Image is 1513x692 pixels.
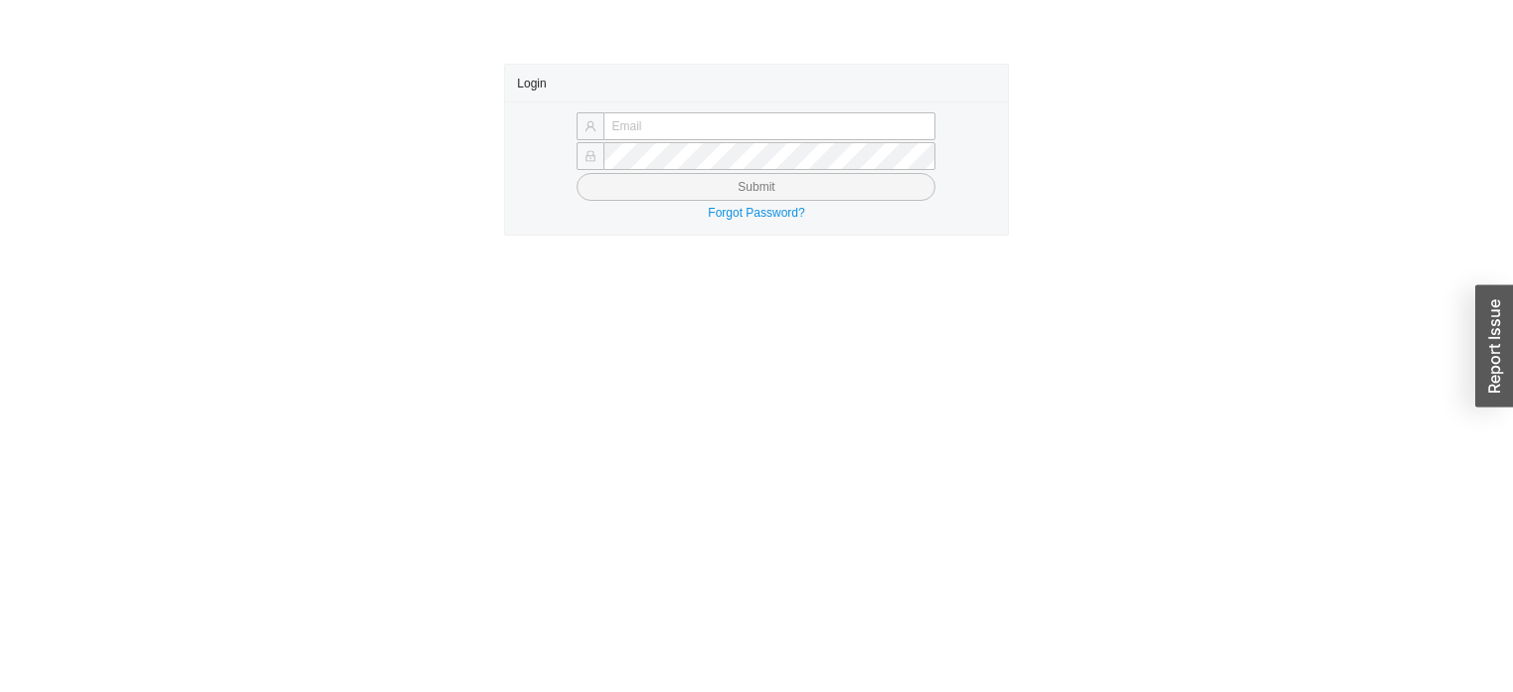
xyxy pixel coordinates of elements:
a: Forgot Password? [708,206,804,220]
input: Email [603,112,935,140]
span: user [585,120,596,132]
span: lock [585,150,596,162]
div: Login [517,65,995,101]
button: Submit [577,173,935,201]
